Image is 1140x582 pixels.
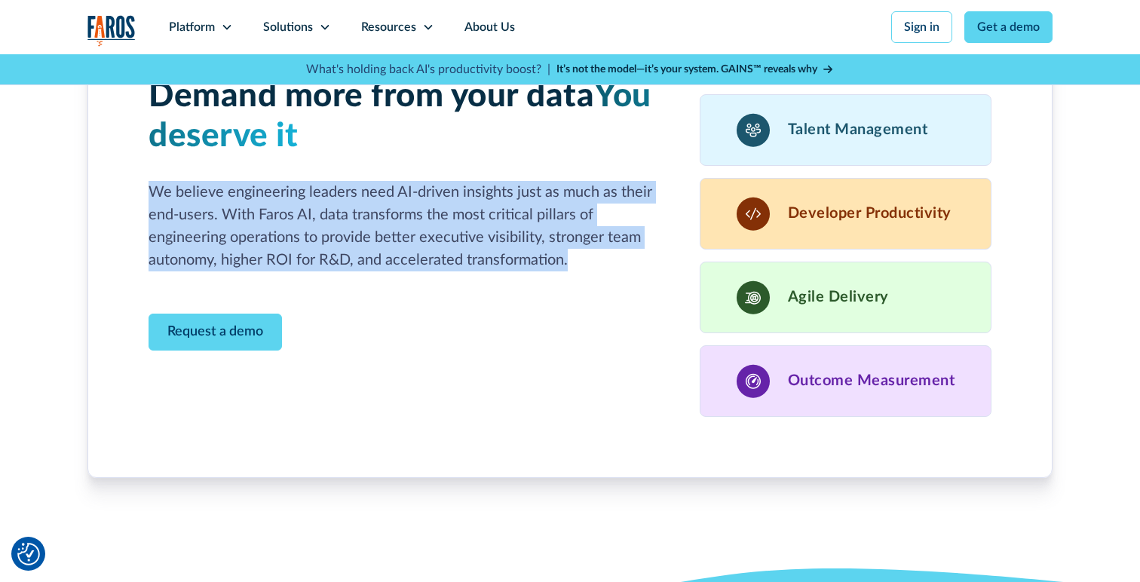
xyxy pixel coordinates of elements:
[788,372,955,390] h3: Outcome Measurement
[149,181,663,271] p: We believe engineering leaders need AI-driven insights just as much as their end-users. With Faro...
[788,204,952,222] h3: Developer Productivity
[361,18,416,36] div: Resources
[891,11,952,43] a: Sign in
[556,64,817,75] strong: It’s not the model—it’s your system. GAINS™ reveals why
[306,60,550,78] p: What's holding back AI's productivity boost? |
[17,543,40,565] img: Revisit consent button
[149,80,651,153] span: You deserve it
[87,15,136,46] img: Logo of the analytics and reporting company Faros.
[788,121,928,139] h3: Talent Management
[556,62,834,78] a: It’s not the model—it’s your system. GAINS™ reveals why
[17,543,40,565] button: Cookie Settings
[87,15,136,46] a: home
[169,18,215,36] div: Platform
[964,11,1053,43] a: Get a demo
[149,314,282,351] a: Contact Modal
[263,18,313,36] div: Solutions
[788,288,889,306] h3: Agile Delivery
[149,77,655,157] h3: Demand more from your data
